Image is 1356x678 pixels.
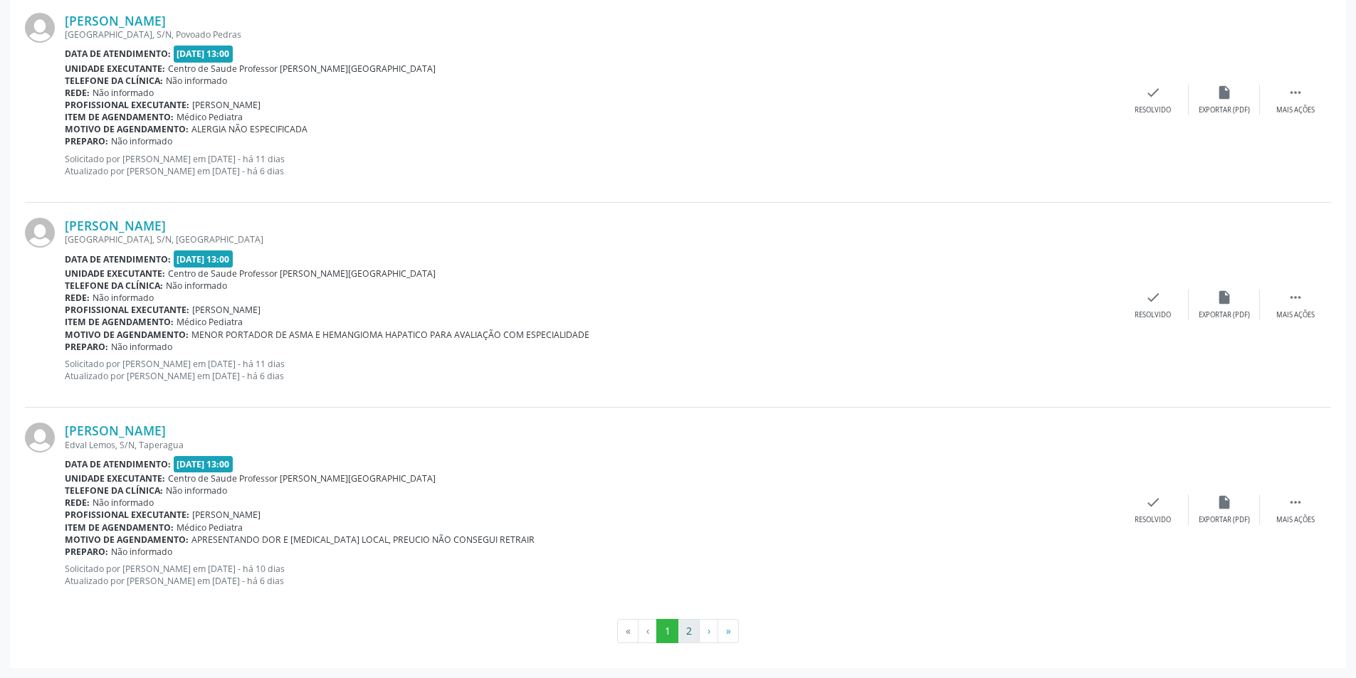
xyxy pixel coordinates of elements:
b: Telefone da clínica: [65,280,163,292]
button: Go to page 1 [656,619,678,643]
span: [PERSON_NAME] [192,99,261,111]
span: ALERGIA NÃO ESPECIFICADA [191,123,308,135]
b: Preparo: [65,341,108,353]
span: Não informado [111,341,172,353]
b: Telefone da clínica: [65,484,163,497]
div: Resolvido [1135,515,1171,525]
span: Centro de Saude Professor [PERSON_NAME][GEOGRAPHIC_DATA] [168,63,436,75]
i: insert_drive_file [1216,494,1232,510]
p: Solicitado por [PERSON_NAME] em [DATE] - há 10 dias Atualizado por [PERSON_NAME] em [DATE] - há 6... [65,563,1118,587]
b: Motivo de agendamento: [65,329,189,341]
i:  [1288,85,1303,100]
b: Unidade executante: [65,63,165,75]
span: Médico Pediatra [177,521,243,534]
span: Não informado [93,497,154,509]
span: [DATE] 13:00 [174,250,233,267]
img: img [25,423,55,452]
b: Rede: [65,292,90,304]
div: Resolvido [1135,310,1171,320]
b: Motivo de agendamento: [65,123,189,135]
span: Não informado [166,75,227,87]
p: Solicitado por [PERSON_NAME] em [DATE] - há 11 dias Atualizado por [PERSON_NAME] em [DATE] - há 6... [65,358,1118,382]
div: Resolvido [1135,105,1171,115]
span: MENOR PORTADOR DE ASMA E HEMANGIOMA HAPATICO PARA AVALIAÇÃO COM ESPECIALIDADE [191,329,589,341]
span: Centro de Saude Professor [PERSON_NAME][GEOGRAPHIC_DATA] [168,472,436,484]
span: Centro de Saude Professor [PERSON_NAME][GEOGRAPHIC_DATA] [168,268,436,280]
button: Go to last page [718,619,739,643]
span: Médico Pediatra [177,111,243,123]
div: Mais ações [1276,515,1315,525]
b: Item de agendamento: [65,316,174,328]
b: Unidade executante: [65,472,165,484]
div: [GEOGRAPHIC_DATA], S/N, [GEOGRAPHIC_DATA] [65,233,1118,245]
span: Não informado [111,546,172,558]
i:  [1288,494,1303,510]
span: Não informado [166,280,227,292]
span: Não informado [166,484,227,497]
span: [PERSON_NAME] [192,304,261,316]
a: [PERSON_NAME] [65,218,166,233]
b: Profissional executante: [65,99,189,111]
span: Médico Pediatra [177,316,243,328]
b: Profissional executante: [65,304,189,316]
i: check [1145,290,1161,305]
b: Item de agendamento: [65,521,174,534]
img: img [25,218,55,248]
b: Preparo: [65,135,108,147]
b: Rede: [65,497,90,509]
img: img [25,13,55,43]
a: [PERSON_NAME] [65,13,166,28]
b: Preparo: [65,546,108,558]
div: [GEOGRAPHIC_DATA], S/N, Povoado Pedras [65,28,1118,41]
span: APRESENTANDO DOR E [MEDICAL_DATA] LOCAL, PREUCIO NÃO CONSEGUI RETRAIR [191,534,535,546]
div: Mais ações [1276,105,1315,115]
span: Não informado [93,292,154,304]
b: Motivo de agendamento: [65,534,189,546]
button: Go to page 2 [678,619,700,643]
b: Data de atendimento: [65,253,171,265]
div: Exportar (PDF) [1199,515,1250,525]
b: Telefone da clínica: [65,75,163,87]
b: Profissional executante: [65,509,189,521]
span: [DATE] 13:00 [174,456,233,472]
span: [PERSON_NAME] [192,509,261,521]
b: Item de agendamento: [65,111,174,123]
i: check [1145,494,1161,510]
span: Não informado [93,87,154,99]
ul: Pagination [25,619,1331,643]
div: Mais ações [1276,310,1315,320]
div: Edval Lemos, S/N, Taperagua [65,439,1118,451]
b: Rede: [65,87,90,99]
b: Unidade executante: [65,268,165,280]
i: insert_drive_file [1216,290,1232,305]
b: Data de atendimento: [65,48,171,60]
i:  [1288,290,1303,305]
b: Data de atendimento: [65,458,171,470]
i: insert_drive_file [1216,85,1232,100]
div: Exportar (PDF) [1199,310,1250,320]
div: Exportar (PDF) [1199,105,1250,115]
p: Solicitado por [PERSON_NAME] em [DATE] - há 11 dias Atualizado por [PERSON_NAME] em [DATE] - há 6... [65,153,1118,177]
button: Go to next page [699,619,718,643]
span: [DATE] 13:00 [174,46,233,62]
i: check [1145,85,1161,100]
span: Não informado [111,135,172,147]
a: [PERSON_NAME] [65,423,166,438]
